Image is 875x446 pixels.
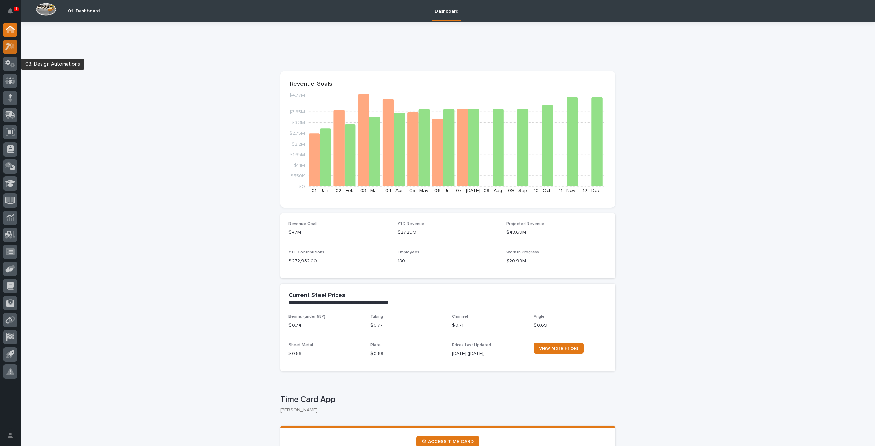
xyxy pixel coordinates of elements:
span: View More Prices [539,346,578,351]
tspan: $2.75M [289,131,305,136]
p: Revenue Goals [290,81,606,88]
span: Plate [370,343,381,347]
tspan: $2.2M [292,141,305,146]
span: Revenue Goal [288,222,317,226]
tspan: $1.1M [294,163,305,167]
h2: Current Steel Prices [288,292,345,299]
h2: 01. Dashboard [68,8,100,14]
span: Angle [534,315,545,319]
p: $ 0.59 [288,350,362,357]
text: 03 - Mar [360,188,378,193]
text: 01 - Jan [312,188,328,193]
p: Time Card App [280,395,612,405]
tspan: $0 [299,184,305,189]
span: Employees [398,250,419,254]
text: 07 - [DATE] [456,188,480,193]
p: $ 0.69 [534,322,607,329]
tspan: $3.85M [289,110,305,114]
p: $20.99M [506,258,607,265]
span: YTD Contributions [288,250,324,254]
tspan: $3.3M [292,120,305,125]
p: 1 [15,6,17,11]
div: Notifications1 [9,8,17,19]
text: 12 - Dec [583,188,600,193]
button: Notifications [3,4,17,18]
span: Channel [452,315,468,319]
text: 06 - Jun [434,188,453,193]
text: 10 - Oct [534,188,550,193]
p: $48.69M [506,229,607,236]
tspan: $4.77M [289,93,305,98]
p: $ 272,932.00 [288,258,389,265]
span: YTD Revenue [398,222,425,226]
text: 04 - Apr [385,188,403,193]
p: $47M [288,229,389,236]
span: Work in Progress [506,250,539,254]
span: Beams (under 55#) [288,315,325,319]
p: $ 0.74 [288,322,362,329]
p: $ 0.77 [370,322,444,329]
text: 05 - May [409,188,428,193]
span: Prices Last Updated [452,343,491,347]
span: Projected Revenue [506,222,544,226]
p: [PERSON_NAME] [280,407,610,413]
p: $27.29M [398,229,498,236]
img: Workspace Logo [36,3,56,16]
p: $ 0.71 [452,322,525,329]
p: [DATE] ([DATE]) [452,350,525,357]
text: 02 - Feb [336,188,354,193]
span: Sheet Metal [288,343,313,347]
p: 180 [398,258,498,265]
span: Tubing [370,315,383,319]
a: View More Prices [534,343,584,354]
p: $ 0.68 [370,350,444,357]
span: ⏲ ACCESS TIME CARD [422,439,474,444]
text: 08 - Aug [484,188,502,193]
text: 11 - Nov [559,188,575,193]
tspan: $1.65M [290,152,305,157]
text: 09 - Sep [508,188,527,193]
tspan: $550K [291,173,305,178]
